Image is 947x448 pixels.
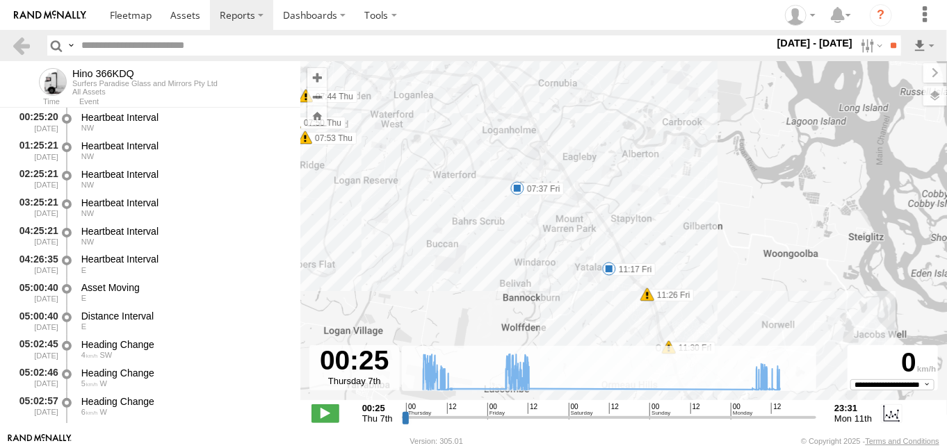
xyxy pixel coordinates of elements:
[855,35,885,56] label: Search Filter Options
[81,379,98,388] span: 5
[609,263,656,276] label: 11:17 Fri
[801,437,939,445] div: © Copyright 2025 -
[81,322,86,331] span: Heading: 74
[11,166,60,192] div: 02:25:21 [DATE]
[771,403,781,414] span: 12
[834,403,872,413] strong: 23:31
[11,35,31,56] a: Back to previous Page
[447,403,457,414] span: 12
[866,437,939,445] a: Terms and Conditions
[11,308,60,333] div: 05:00:40 [DATE]
[307,68,327,87] button: Zoom in
[81,408,98,416] span: 6
[307,87,327,106] button: Zoom out
[99,351,112,359] span: Heading: 208
[362,413,393,424] span: Thu 7th Aug 2025
[81,152,94,160] span: Heading: 298
[306,90,357,103] label: 07:44 Thu
[81,124,94,132] span: Heading: 298
[79,99,300,106] div: Event
[11,365,60,390] div: 05:02:46 [DATE]
[99,379,106,388] span: Heading: 255
[850,347,936,379] div: 0
[11,422,60,447] div: 05:02:59 [DATE]
[11,279,60,305] div: 05:00:40 [DATE]
[731,403,752,419] span: 00
[81,168,287,181] div: Heartbeat Interval
[912,35,936,56] label: Export results as...
[81,266,86,274] span: Heading: 74
[649,403,670,419] span: 00
[81,197,287,209] div: Heartbeat Interval
[294,117,346,129] label: 07:50 Thu
[11,336,60,362] div: 05:02:45 [DATE]
[362,403,393,413] strong: 00:25
[81,310,287,322] div: Distance Interval
[528,403,537,414] span: 12
[81,238,94,246] span: Heading: 298
[81,367,287,379] div: Heading Change
[647,289,694,301] label: 11:26 Fri
[81,140,287,152] div: Heartbeat Interval
[81,294,86,302] span: Heading: 74
[81,395,287,408] div: Heading Change
[81,351,98,359] span: 4
[11,138,60,163] div: 01:25:21 [DATE]
[8,434,72,448] a: Visit our Website
[305,132,357,144] label: 07:53 Thu
[81,281,287,294] div: Asset Moving
[406,403,431,419] span: 00
[834,413,872,424] span: Mon 11th Aug 2025
[81,225,287,238] div: Heartbeat Interval
[569,403,593,419] span: 00
[81,181,94,189] span: Heading: 298
[775,35,856,51] label: [DATE] - [DATE]
[307,106,327,125] button: Zoom Home
[72,79,218,88] div: Surfers Paradise Glass and Mirrors Pty Ltd
[410,437,463,445] div: Version: 305.01
[487,403,505,419] span: 00
[81,338,287,351] div: Heading Change
[870,4,892,26] i: ?
[11,194,60,220] div: 03:25:21 [DATE]
[11,251,60,277] div: 04:26:35 [DATE]
[14,10,86,20] img: rand-logo.svg
[72,88,218,96] div: All Assets
[72,68,218,79] div: Hino 366KDQ - View Asset History
[81,209,94,217] span: Heading: 298
[780,5,820,26] div: Danielle Caldwell
[81,253,287,265] div: Heartbeat Interval
[11,99,60,106] div: Time
[81,111,287,124] div: Heartbeat Interval
[65,35,76,56] label: Search Query
[11,393,60,419] div: 05:02:57 [DATE]
[690,403,700,414] span: 12
[609,403,619,414] span: 12
[517,183,564,195] label: 07:37 Fri
[99,408,106,416] span: Heading: 289
[11,109,60,135] div: 00:25:20 [DATE]
[311,404,339,422] label: Play/Stop
[11,223,60,249] div: 04:25:21 [DATE]
[669,342,715,354] label: 11:30 Fri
